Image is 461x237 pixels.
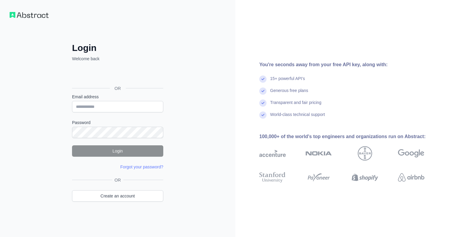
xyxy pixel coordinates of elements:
p: Welcome back [72,56,163,62]
img: check mark [259,87,267,95]
img: accenture [259,146,286,161]
button: Login [72,145,163,157]
div: 15+ powerful API's [270,76,305,87]
img: Workflow [10,12,49,18]
img: check mark [259,111,267,119]
div: Generous free plans [270,87,308,99]
span: OR [110,85,126,91]
img: shopify [352,171,378,184]
label: Password [72,120,163,126]
iframe: Sign in with Google Button [69,68,165,81]
a: Create an account [72,190,163,202]
img: check mark [259,99,267,107]
span: OR [112,177,123,183]
label: Email address [72,94,163,100]
img: check mark [259,76,267,83]
img: bayer [358,146,372,161]
img: payoneer [306,171,332,184]
h2: Login [72,43,163,53]
a: Forgot your password? [120,164,163,169]
div: Transparent and fair pricing [270,99,321,111]
img: google [398,146,424,161]
div: World-class technical support [270,111,325,123]
img: airbnb [398,171,424,184]
div: You're seconds away from your free API key, along with: [259,61,444,68]
img: stanford university [259,171,286,184]
img: nokia [306,146,332,161]
div: 100,000+ of the world's top engineers and organizations run on Abstract: [259,133,444,140]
